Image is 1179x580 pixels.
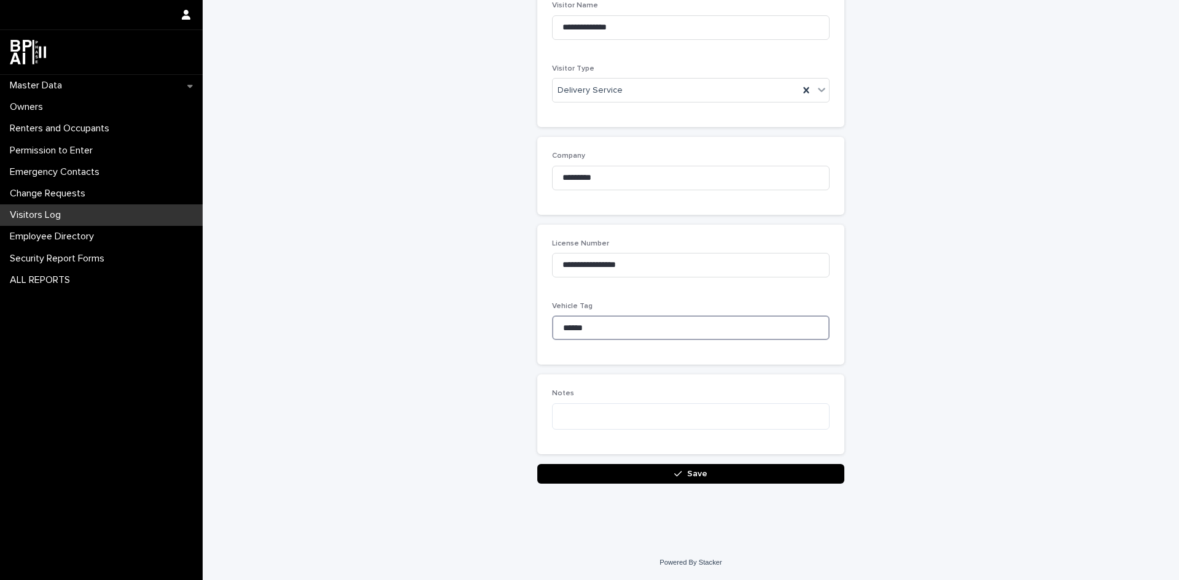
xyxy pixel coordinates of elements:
p: Emergency Contacts [5,166,109,178]
span: Save [687,470,707,478]
span: License Number [552,240,609,247]
p: Security Report Forms [5,253,114,265]
img: dwgmcNfxSF6WIOOXiGgu [10,40,46,64]
p: Master Data [5,80,72,91]
span: Notes [552,390,574,397]
p: Visitors Log [5,209,71,221]
a: Powered By Stacker [660,559,722,566]
span: Delivery Service [558,84,623,97]
p: Renters and Occupants [5,123,119,134]
span: Visitor Name [552,2,598,9]
span: Company [552,152,585,160]
span: Vehicle Tag [552,303,593,310]
p: Employee Directory [5,231,104,242]
span: Visitor Type [552,65,594,72]
p: ALL REPORTS [5,274,80,286]
p: Change Requests [5,188,95,199]
p: Permission to Enter [5,145,103,157]
button: Save [537,464,844,484]
p: Owners [5,101,53,113]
